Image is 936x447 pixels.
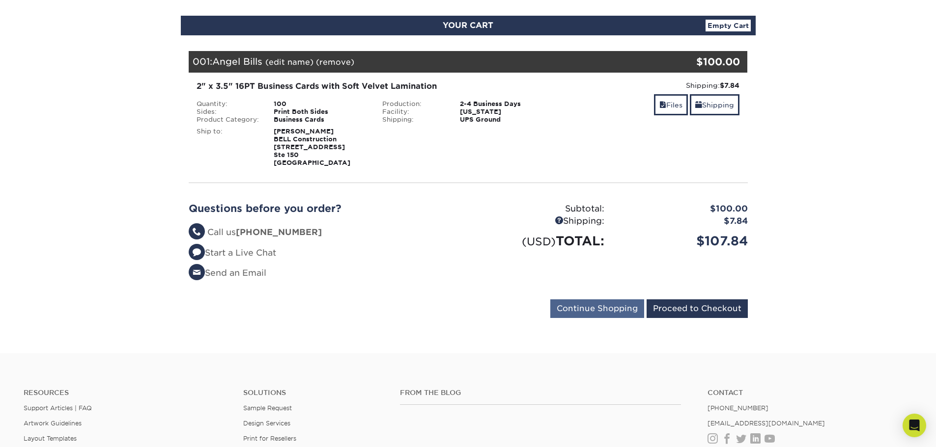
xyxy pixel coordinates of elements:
[453,108,561,116] div: [US_STATE]
[24,389,228,397] h4: Resources
[453,116,561,124] div: UPS Ground
[375,108,453,116] div: Facility:
[265,57,313,67] a: (edit name)
[647,299,748,318] input: Proceed to Checkout
[690,94,739,115] a: Shipping
[522,235,556,248] small: (USD)
[400,389,681,397] h4: From the Blog
[236,227,322,237] strong: [PHONE_NUMBER]
[708,404,768,412] a: [PHONE_NUMBER]
[708,389,912,397] a: Contact
[550,299,644,318] input: Continue Shopping
[189,248,276,258] a: Start a Live Chat
[189,203,461,214] h2: Questions before you order?
[654,94,688,115] a: Files
[903,414,926,437] div: Open Intercom Messenger
[375,100,453,108] div: Production:
[720,81,739,89] strong: $7.84
[266,100,375,108] div: 100
[443,21,493,30] span: YOUR CART
[197,80,554,92] div: 2" x 3.5" 16PT Business Cards with Soft Velvet Lamination
[375,116,453,124] div: Shipping:
[654,54,740,69] div: $100.00
[568,80,740,90] div: Shipping:
[266,108,375,116] div: Print Both Sides
[189,268,266,278] a: Send an Email
[612,203,755,215] div: $100.00
[24,404,92,412] a: Support Articles | FAQ
[189,51,654,73] div: 001:
[468,232,612,250] div: TOTAL:
[189,116,267,124] div: Product Category:
[274,128,350,166] strong: [PERSON_NAME] BELL Construction [STREET_ADDRESS] Ste 150 [GEOGRAPHIC_DATA]
[266,116,375,124] div: Business Cards
[612,215,755,228] div: $7.84
[189,226,461,239] li: Call us
[612,232,755,250] div: $107.84
[316,57,354,67] a: (remove)
[189,100,267,108] div: Quantity:
[189,108,267,116] div: Sides:
[243,404,292,412] a: Sample Request
[695,101,702,109] span: shipping
[468,203,612,215] div: Subtotal:
[659,101,666,109] span: files
[708,420,825,427] a: [EMAIL_ADDRESS][DOMAIN_NAME]
[453,100,561,108] div: 2-4 Business Days
[212,56,262,67] span: Angel Bills
[243,389,385,397] h4: Solutions
[189,128,267,167] div: Ship to:
[706,20,751,31] a: Empty Cart
[468,215,612,228] div: Shipping:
